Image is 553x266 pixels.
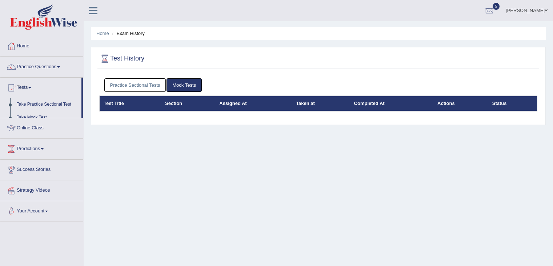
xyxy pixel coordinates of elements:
a: Tests [0,78,81,96]
th: Test Title [100,96,161,111]
a: Take Practice Sectional Test [13,98,81,111]
a: Practice Sectional Tests [104,78,166,92]
th: Completed At [350,96,433,111]
span: 5 [493,3,500,10]
li: Exam History [110,30,145,37]
a: Home [0,36,83,54]
a: Your Account [0,201,83,219]
th: Taken at [292,96,350,111]
a: Mock Tests [167,78,202,92]
a: Home [96,31,109,36]
a: Predictions [0,139,83,157]
h2: Test History [99,53,144,64]
th: Actions [433,96,488,111]
th: Status [488,96,537,111]
a: Practice Questions [0,57,83,75]
a: Success Stories [0,160,83,178]
th: Section [161,96,215,111]
a: Online Class [0,118,83,136]
a: Strategy Videos [0,180,83,199]
a: Take Mock Test [13,111,81,124]
th: Assigned At [215,96,292,111]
